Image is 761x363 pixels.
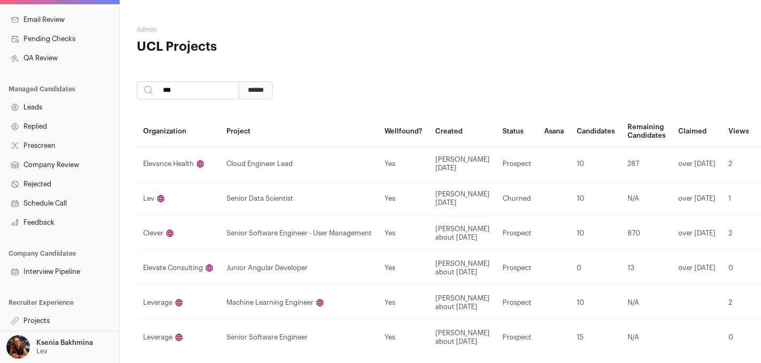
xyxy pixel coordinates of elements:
[621,116,672,147] th: Remaining Candidates
[429,286,496,320] td: [PERSON_NAME] about [DATE]
[570,116,621,147] th: Candidates
[570,147,621,181] td: 10
[429,216,496,251] td: [PERSON_NAME] about [DATE]
[621,320,672,355] td: N/A
[226,333,372,342] div: Senior Software Engineer
[570,216,621,251] td: 10
[429,320,496,355] td: [PERSON_NAME] about [DATE]
[378,286,429,320] td: Yes
[226,298,372,307] div: Machine Learning Engineer
[672,147,722,181] td: over [DATE]
[226,194,372,203] div: Senior Data Scientist
[496,116,538,147] th: Status
[429,147,496,181] td: [PERSON_NAME] [DATE]
[722,251,755,286] td: 0
[143,160,214,168] div: Elevance Health
[429,181,496,216] td: [PERSON_NAME] [DATE]
[538,116,570,147] th: Asana
[143,194,214,203] div: Lev
[220,116,378,147] th: Project
[496,216,538,251] td: Prospect
[672,116,722,147] th: Claimed
[621,181,672,216] td: N/A
[143,229,214,238] div: Clever
[378,251,429,286] td: Yes
[621,147,672,181] td: 287
[722,286,755,320] td: 2
[621,216,672,251] td: 870
[570,320,621,355] td: 15
[4,335,95,359] button: Open dropdown
[378,181,429,216] td: Yes
[496,181,538,216] td: Churned
[722,181,755,216] td: 1
[226,264,372,272] div: Junior Angular Developer
[378,320,429,355] td: Yes
[36,347,48,356] p: Lev
[36,338,93,347] p: Ksenia Bakhmina
[722,116,755,147] th: Views
[496,286,538,320] td: Prospect
[496,251,538,286] td: Prospect
[143,298,214,307] div: Leverage
[621,251,672,286] td: 13
[496,147,538,181] td: Prospect
[722,147,755,181] td: 2
[137,38,339,56] h1: UCL Projects
[570,181,621,216] td: 10
[6,335,30,359] img: 13968079-medium_jpg
[672,216,722,251] td: over [DATE]
[137,116,220,147] th: Organization
[722,320,755,355] td: 0
[429,116,496,147] th: Created
[143,333,214,342] div: Leverage
[378,147,429,181] td: Yes
[143,264,214,272] div: Elevate Consulting
[621,286,672,320] td: N/A
[672,181,722,216] td: over [DATE]
[496,320,538,355] td: Prospect
[226,160,372,168] div: Cloud Engineer Lead
[570,251,621,286] td: 0
[722,216,755,251] td: 2
[429,251,496,286] td: [PERSON_NAME] about [DATE]
[378,216,429,251] td: Yes
[137,27,156,33] a: Admin
[570,286,621,320] td: 10
[226,229,372,238] div: Senior Software Engineer - User Management
[672,251,722,286] td: over [DATE]
[378,116,429,147] th: Wellfound?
